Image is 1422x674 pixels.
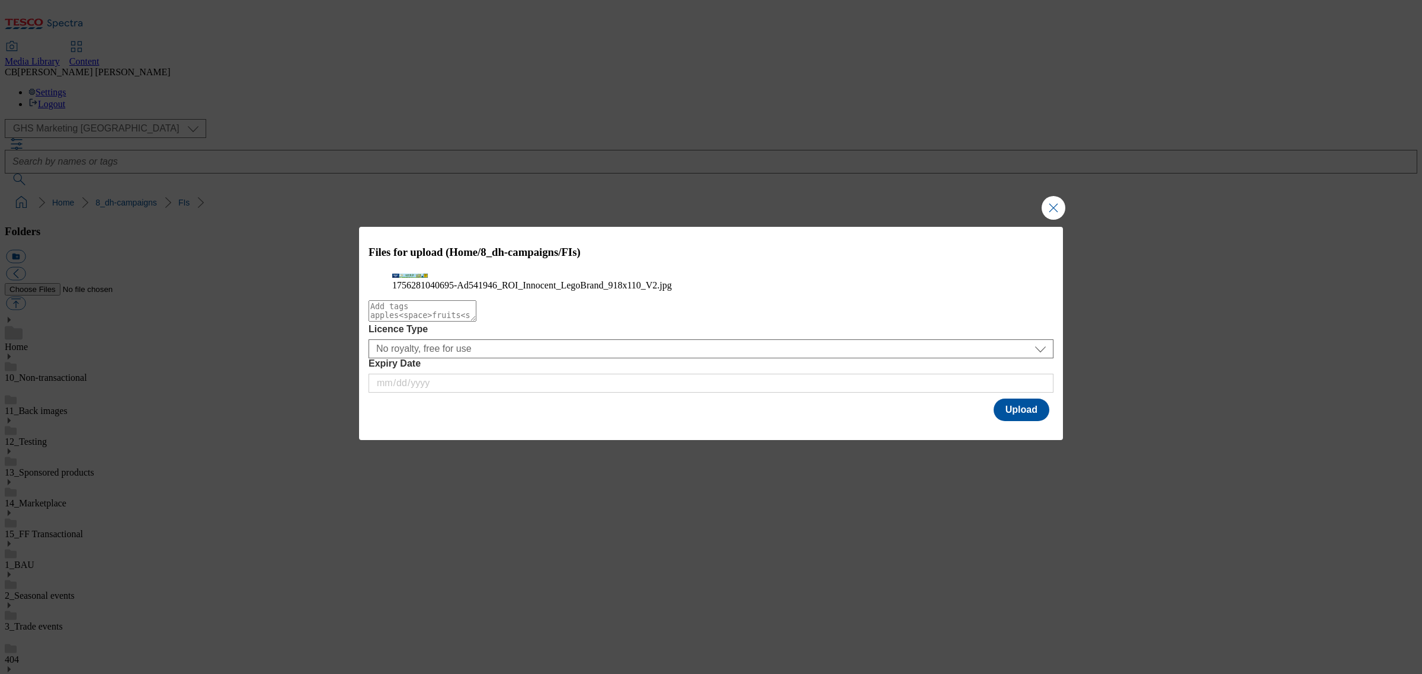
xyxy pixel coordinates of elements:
[392,280,1030,291] figcaption: 1756281040695-Ad541946_ROI_Innocent_LegoBrand_918x110_V2.jpg
[369,324,1053,335] label: Licence Type
[369,246,1053,259] h3: Files for upload (Home/8_dh-campaigns/FIs)
[392,274,428,278] img: preview
[1042,196,1065,220] button: Close Modal
[369,358,1053,369] label: Expiry Date
[994,399,1049,421] button: Upload
[359,227,1063,441] div: Modal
